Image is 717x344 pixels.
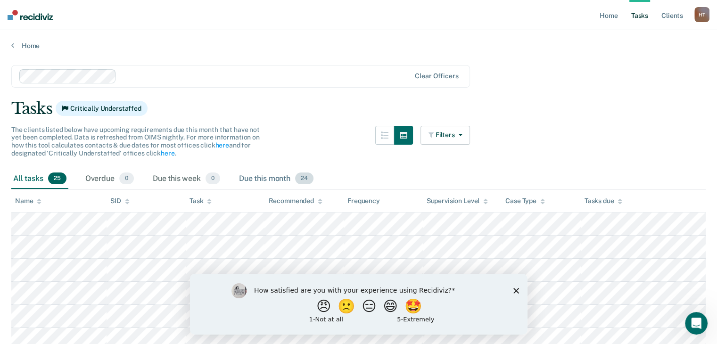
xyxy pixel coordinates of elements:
[415,72,458,80] div: Clear officers
[237,169,315,189] div: Due this month24
[685,312,708,335] iframe: Intercom live chat
[505,197,545,205] div: Case Type
[11,99,706,118] div: Tasks
[119,172,134,185] span: 0
[420,126,470,145] button: Filters
[215,141,229,149] a: here
[56,101,148,116] span: Critically Understaffed
[15,197,41,205] div: Name
[48,172,66,185] span: 25
[585,197,623,205] div: Tasks due
[190,274,527,335] iframe: Survey by Kim from Recidiviz
[110,197,130,205] div: SID
[694,7,709,22] div: H T
[161,149,174,157] a: here
[83,169,136,189] div: Overdue0
[206,172,220,185] span: 0
[8,10,53,20] img: Recidiviz
[347,197,380,205] div: Frequency
[151,169,222,189] div: Due this week0
[295,172,313,185] span: 24
[427,197,488,205] div: Supervision Level
[11,169,68,189] div: All tasks25
[11,41,706,50] a: Home
[268,197,322,205] div: Recommended
[190,197,212,205] div: Task
[11,126,260,157] span: The clients listed below have upcoming requirements due this month that have not yet been complet...
[694,7,709,22] button: HT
